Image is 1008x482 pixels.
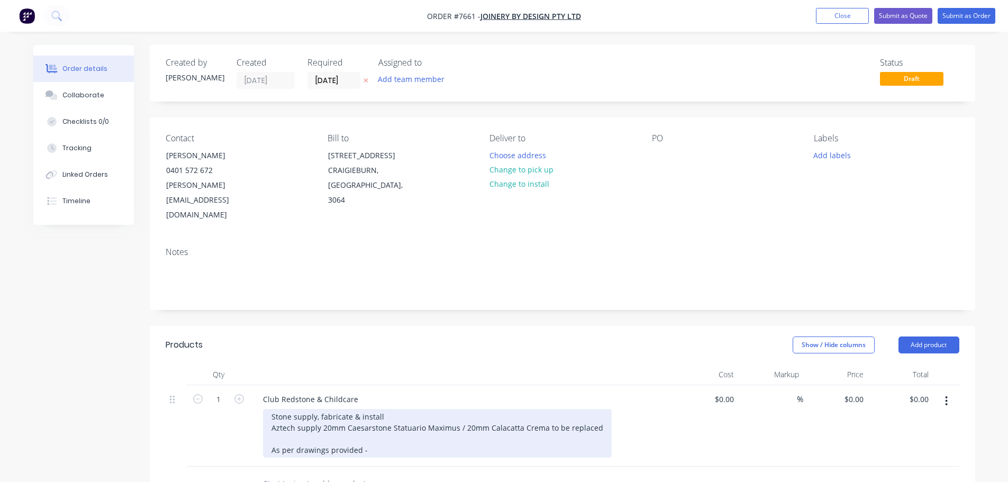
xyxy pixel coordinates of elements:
[166,72,224,83] div: [PERSON_NAME]
[803,364,868,385] div: Price
[898,337,959,353] button: Add product
[62,196,90,206] div: Timeline
[489,133,634,143] div: Deliver to
[328,133,473,143] div: Bill to
[62,64,107,74] div: Order details
[484,177,555,191] button: Change to install
[874,8,932,24] button: Submit as Quote
[480,11,581,21] a: Joinery By Design Pty Ltd
[33,56,134,82] button: Order details
[33,108,134,135] button: Checklists 0/0
[62,143,92,153] div: Tracking
[166,148,254,163] div: [PERSON_NAME]
[938,8,995,24] button: Submit as Order
[378,72,450,86] button: Add team member
[62,117,109,126] div: Checklists 0/0
[793,337,875,353] button: Show / Hide columns
[880,58,959,68] div: Status
[33,188,134,214] button: Timeline
[166,58,224,68] div: Created by
[166,339,203,351] div: Products
[319,148,425,208] div: [STREET_ADDRESS]CRAIGIEBURN, [GEOGRAPHIC_DATA], 3064
[166,178,254,222] div: [PERSON_NAME][EMAIL_ADDRESS][DOMAIN_NAME]
[187,364,250,385] div: Qty
[237,58,295,68] div: Created
[674,364,739,385] div: Cost
[166,163,254,178] div: 0401 572 672
[62,90,104,100] div: Collaborate
[816,8,869,24] button: Close
[33,161,134,188] button: Linked Orders
[33,82,134,108] button: Collaborate
[808,148,857,162] button: Add labels
[62,170,108,179] div: Linked Orders
[738,364,803,385] div: Markup
[484,148,551,162] button: Choose address
[372,72,450,86] button: Add team member
[652,133,797,143] div: PO
[328,148,416,163] div: [STREET_ADDRESS]
[263,409,612,458] div: Stone supply, fabricate & install Aztech supply 20mm Caesarstone Statuario Maximus / 20mm Calacat...
[814,133,959,143] div: Labels
[157,148,263,223] div: [PERSON_NAME]0401 572 672[PERSON_NAME][EMAIL_ADDRESS][DOMAIN_NAME]
[868,364,933,385] div: Total
[427,11,480,21] span: Order #7661 -
[484,162,559,177] button: Change to pick up
[255,392,367,407] div: Club Redstone & Childcare
[33,135,134,161] button: Tracking
[797,393,803,405] span: %
[307,58,366,68] div: Required
[378,58,484,68] div: Assigned to
[880,72,943,85] span: Draft
[166,133,311,143] div: Contact
[328,163,416,207] div: CRAIGIEBURN, [GEOGRAPHIC_DATA], 3064
[166,247,959,257] div: Notes
[19,8,35,24] img: Factory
